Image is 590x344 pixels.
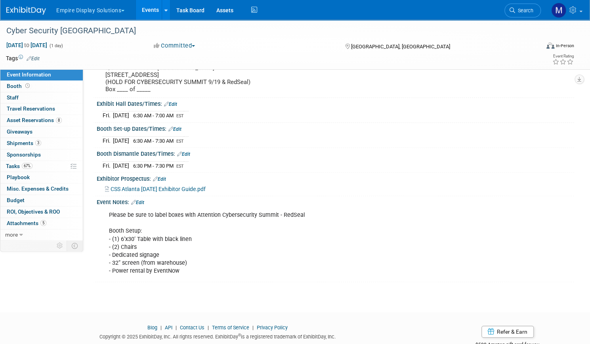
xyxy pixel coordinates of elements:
div: Event Notes: [97,196,574,206]
span: 3 [35,140,41,146]
span: | [158,325,164,331]
span: ROI, Objectives & ROO [7,208,60,215]
span: | [174,325,179,331]
span: Travel Reservations [7,105,55,112]
span: 6:30 PM - 7:30 PM [133,163,174,169]
span: Search [515,8,533,13]
img: Matt h [551,3,566,18]
a: Search [504,4,541,17]
span: | [206,325,211,331]
td: [DATE] [113,161,129,170]
span: 67% [22,163,32,169]
a: Tasks67% [0,161,83,172]
div: Exhibitor Prospectus: [97,173,574,183]
td: Tags [6,54,40,62]
span: Giveaways [7,128,32,135]
span: Sponsorships [7,151,41,158]
td: Fri. [103,161,113,170]
span: Staff [7,94,19,101]
a: more [0,229,83,241]
span: Tasks [6,163,32,169]
a: Shipments3 [0,138,83,149]
div: Booth Set-up Dates/Times: [97,123,574,133]
div: Exhibit Hall Dates/Times: [97,98,574,108]
span: Misc. Expenses & Credits [7,185,69,192]
a: Travel Reservations [0,103,83,115]
div: Event Rating [552,54,574,58]
span: to [23,42,31,48]
span: Budget [7,197,25,203]
td: Fri. [103,136,113,145]
a: API [165,325,172,331]
div: In-Person [556,43,574,49]
a: Edit [153,176,166,182]
a: Edit [168,126,181,132]
td: [DATE] [113,136,129,145]
a: Playbook [0,172,83,183]
button: Committed [151,42,198,50]
a: Asset Reservations8 [0,115,83,126]
a: Budget [0,195,83,206]
span: | [250,325,256,331]
div: Please be sure to label boxes with Attention Cybersecurity Summit - RedSeal Booth Setup: - (1) 6’... [103,207,483,279]
span: CSS Atlanta [DATE] Exhibitor Guide.pdf [111,186,206,192]
a: Refer & Earn [481,326,534,338]
td: [DATE] [113,111,129,120]
a: Edit [131,200,144,205]
td: Toggle Event Tabs [67,241,83,251]
div: Booth Dismantle Dates/Times: [97,148,574,158]
span: (1 day) [49,43,63,48]
a: Event Information [0,69,83,80]
td: Fri. [103,111,113,120]
div: Copyright © 2025 ExhibitDay, Inc. All rights reserved. ExhibitDay is a registered trademark of Ex... [6,331,429,340]
a: Staff [0,92,83,103]
a: Misc. Expenses & Credits [0,183,83,195]
span: Booth [7,83,31,89]
span: EST [176,139,184,144]
a: CSS Atlanta [DATE] Exhibitor Guide.pdf [105,186,206,192]
a: Attachments5 [0,218,83,229]
span: 6:30 AM - 7:00 AM [133,113,174,118]
span: Shipments [7,140,41,146]
a: Privacy Policy [257,325,288,331]
span: more [5,231,18,238]
td: Personalize Event Tab Strip [53,241,67,251]
a: Terms of Service [212,325,249,331]
a: ROI, Objectives & ROO [0,206,83,218]
span: EST [176,113,184,118]
span: Attachments [7,220,46,226]
div: Cyber Security [GEOGRAPHIC_DATA] [4,24,526,38]
img: Format-Inperson.png [546,42,554,49]
a: Sponsorships [0,149,83,161]
span: Event Information [7,71,51,78]
div: Event Format [489,41,574,53]
pre: ([PERSON_NAME]) (512-992-9140) c/o FedEx Office at [GEOGRAPHIC_DATA] [STREET_ADDRESS] (HOLD FOR C... [105,57,287,93]
span: 8 [56,117,62,123]
a: Edit [164,101,177,107]
span: [DATE] [DATE] [6,42,48,49]
span: Booth not reserved yet [24,83,31,89]
span: 5 [40,220,46,226]
a: Booth [0,81,83,92]
span: EST [176,164,184,169]
a: Edit [27,56,40,61]
span: Asset Reservations [7,117,62,123]
a: Blog [147,325,157,331]
a: Contact Us [180,325,204,331]
span: Playbook [7,174,30,180]
span: 6:30 AM - 7:30 AM [133,138,174,144]
img: ExhibitDay [6,7,46,15]
sup: ® [238,333,241,337]
a: Giveaways [0,126,83,138]
a: Edit [177,151,190,157]
span: [GEOGRAPHIC_DATA], [GEOGRAPHIC_DATA] [351,44,450,50]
